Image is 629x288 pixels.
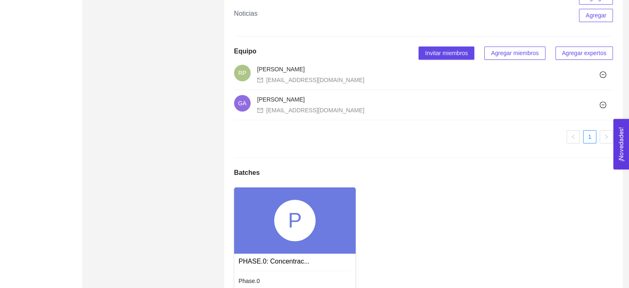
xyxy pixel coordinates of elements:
[484,46,545,60] button: Agregar miembros
[597,102,609,108] span: minus-circle
[238,65,246,81] span: RP
[266,106,364,115] div: [EMAIL_ADDRESS][DOMAIN_NAME]
[238,95,246,111] span: GA
[555,46,613,60] button: Agregar expertos
[425,48,468,58] span: Invitar miembros
[419,46,474,60] button: Invitar miembros
[584,131,596,143] a: 1
[597,71,609,78] span: minus-circle
[571,134,576,139] span: left
[567,130,580,143] li: Página anterior
[562,48,606,58] span: Agregar expertos
[579,9,613,22] button: Agregar
[234,9,258,19] h5: Noticias
[491,48,538,58] span: Agregar miembros
[613,119,629,169] button: Open Feedback Widget
[257,77,263,83] span: mail
[567,130,580,143] button: left
[257,66,305,73] span: [PERSON_NAME]
[234,46,256,56] h5: Equipo
[596,98,610,111] button: minus-circle
[583,130,596,143] li: 1
[596,68,610,81] button: minus-circle
[266,75,364,85] div: [EMAIL_ADDRESS][DOMAIN_NAME]
[274,200,316,241] div: P
[600,130,613,143] li: Página siguiente
[600,130,613,143] button: right
[257,107,263,113] span: mail
[604,134,609,139] span: right
[239,258,310,265] a: PHASE.0: Concentrac...
[257,96,305,103] span: [PERSON_NAME]
[586,11,606,20] span: Agregar
[234,168,260,178] h5: Batches
[239,278,260,284] span: Phase.0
